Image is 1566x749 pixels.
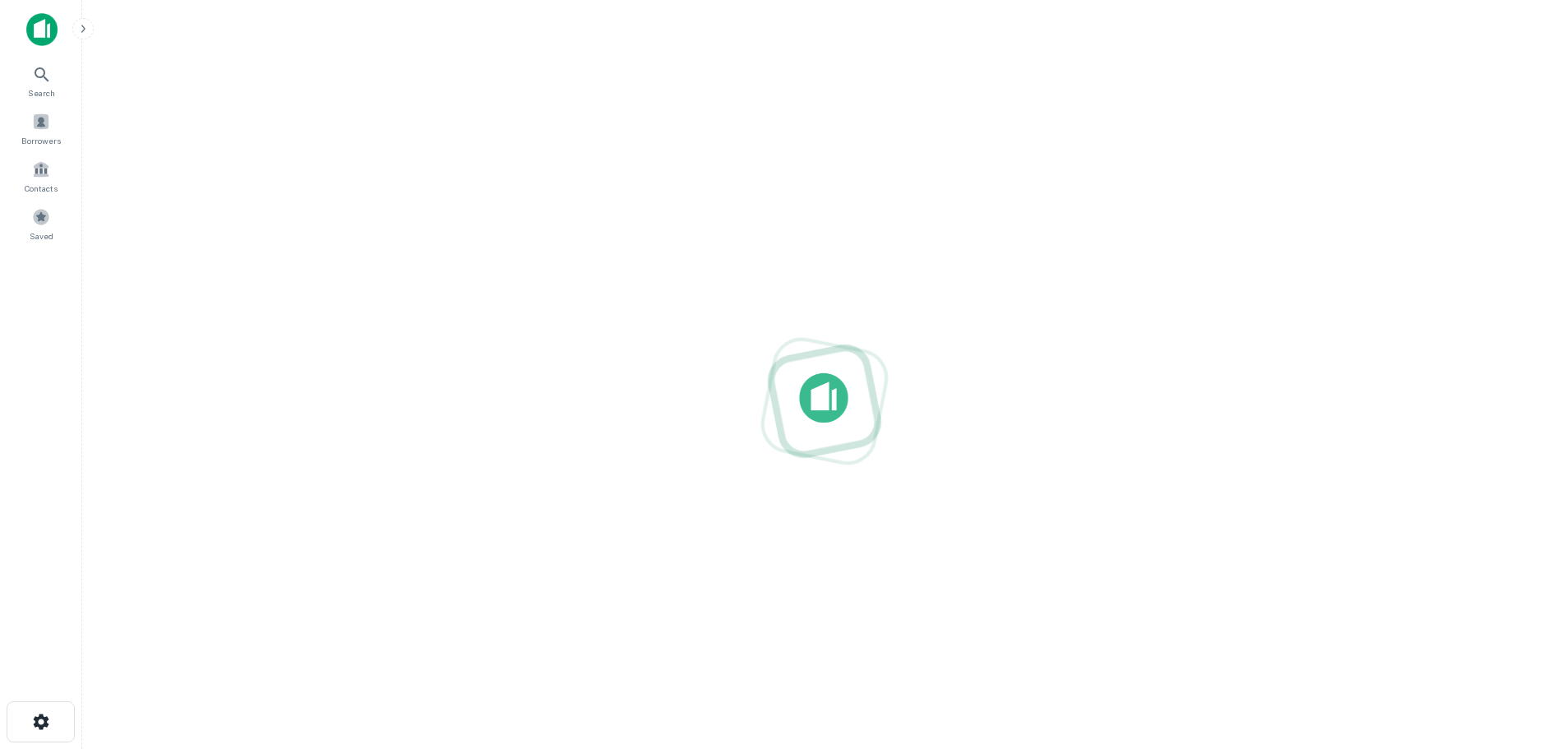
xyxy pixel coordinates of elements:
span: Contacts [25,182,58,195]
a: Borrowers [5,106,77,150]
iframe: Chat Widget [1484,617,1566,696]
span: Borrowers [21,134,61,147]
a: Contacts [5,154,77,198]
img: capitalize-icon.png [26,13,58,46]
a: Saved [5,201,77,246]
span: Saved [30,229,53,243]
span: Search [28,86,55,99]
a: Search [5,58,77,103]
